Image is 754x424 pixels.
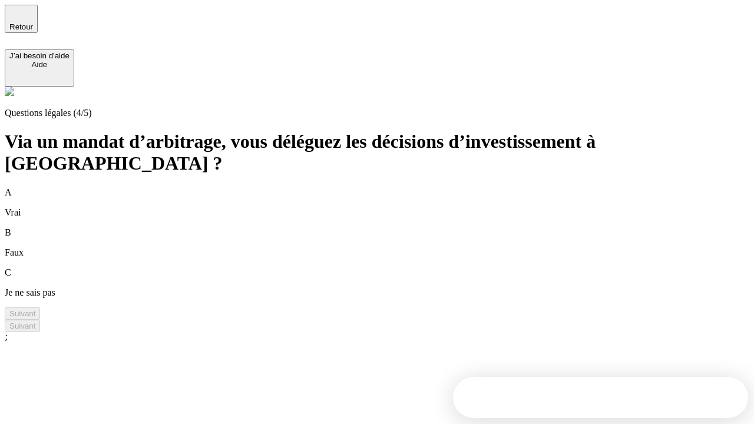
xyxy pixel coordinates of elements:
button: J’ai besoin d'aideAide [5,49,74,87]
p: B [5,227,749,238]
p: C [5,267,749,278]
div: J’ai besoin d'aide [9,51,70,60]
span: Retour [9,22,33,31]
div: ; [5,332,749,342]
div: Aide [9,60,70,69]
iframe: Intercom live chat [714,384,742,412]
p: Je ne sais pas [5,287,749,298]
img: alexis.png [5,87,14,96]
div: Suivant [9,309,35,318]
h1: Via un mandat d’arbitrage, vous déléguez les décisions d’investissement à [GEOGRAPHIC_DATA] ? [5,131,749,174]
p: Vrai [5,207,749,218]
button: Retour [5,5,38,33]
p: Faux [5,247,749,258]
div: Suivant [9,322,35,330]
p: Questions légales (4/5) [5,108,749,118]
iframe: Intercom live chat discovery launcher [453,377,748,418]
button: Suivant [5,307,40,320]
p: A [5,187,749,198]
button: Suivant [5,320,40,332]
